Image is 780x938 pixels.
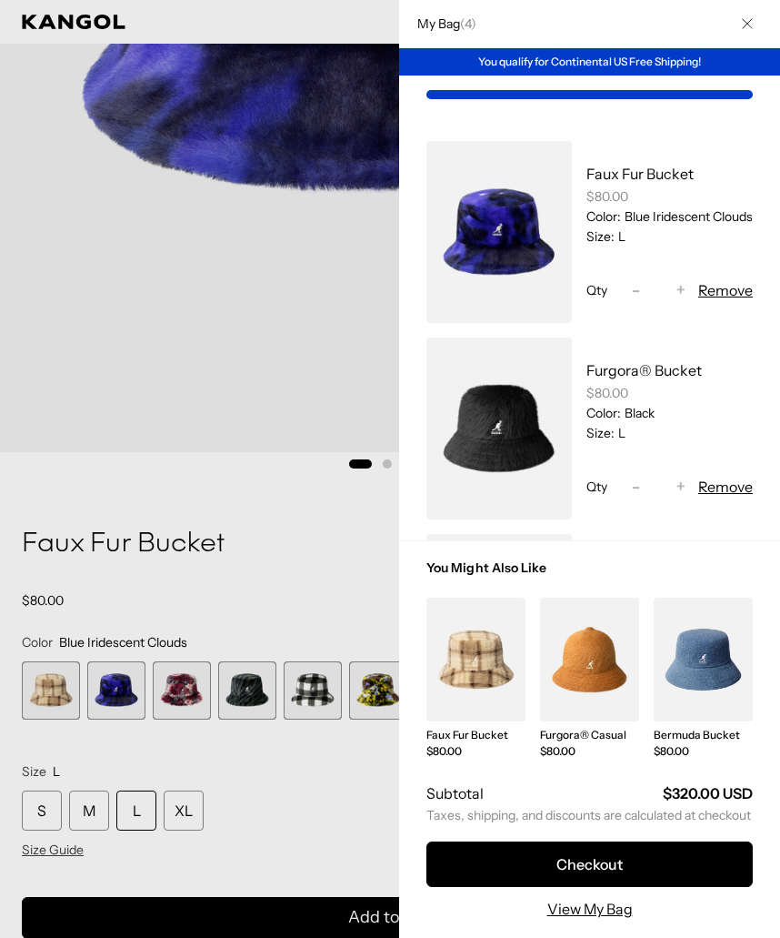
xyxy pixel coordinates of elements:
h3: You Might Also Like [426,560,753,598]
dd: Blue Iridescent Clouds [621,208,753,225]
span: - [632,278,640,303]
h2: My Bag [408,15,476,32]
span: 4 [465,15,471,32]
button: Checkout [426,842,753,887]
dd: Black [621,405,655,421]
a: View My Bag [547,898,633,920]
dd: L [615,425,625,441]
dd: L [615,228,625,245]
a: Furgora® Casual [540,728,626,741]
small: Taxes, shipping, and discounts are calculated at checkout [426,807,753,823]
input: Quantity for Furgora® Bucket [649,476,667,498]
dt: Size: [586,425,615,441]
span: $80.00 [540,744,575,758]
dt: Color: [586,208,621,225]
a: Furgora® Bucket [586,361,702,379]
span: $80.00 [654,744,689,758]
a: Faux Fur Bucket [586,165,694,183]
h2: Subtotal [426,783,484,803]
button: Remove Faux Fur Bucket - Blue Iridescent Clouds / L [698,279,753,301]
span: Qty [586,479,607,495]
span: + [676,278,685,303]
span: ( ) [460,15,476,32]
button: - [622,476,649,498]
dt: Color: [586,405,621,421]
div: $80.00 [586,385,753,401]
dt: Size: [586,228,615,245]
button: Remove Furgora® Bucket - Black / L [698,476,753,498]
div: You qualify for Continental US Free Shipping! [399,48,780,76]
div: $80.00 [586,188,753,205]
input: Quantity for Faux Fur Bucket [649,279,667,301]
span: Qty [586,282,607,298]
a: Faux Fur Bucket [426,728,508,741]
span: - [632,475,640,499]
strong: $320.00 USD [663,784,753,802]
span: $80.00 [426,744,462,758]
button: + [667,279,695,301]
a: Bermuda Bucket [654,728,740,741]
span: + [676,475,685,499]
button: - [622,279,649,301]
button: + [667,476,695,498]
